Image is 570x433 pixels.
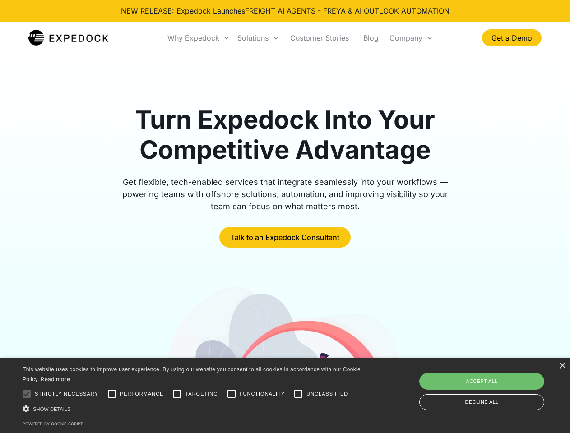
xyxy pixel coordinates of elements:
[185,390,218,398] span: Targeting
[112,105,459,165] h1: Turn Expedock Into Your Competitive Advantage
[386,23,437,53] div: Company
[420,336,570,433] iframe: Chat Widget
[219,227,351,248] a: Talk to an Expedock Consultant
[23,421,83,426] a: Powered by cookie-script
[237,33,269,42] div: Solutions
[112,176,459,212] div: Get flexible, tech-enabled services that integrate seamlessly into your workflows — powering team...
[167,33,219,42] div: Why Expedock
[283,23,356,53] a: Customer Stories
[389,33,422,42] div: Company
[120,390,164,398] span: Performance
[41,376,70,382] a: Read more
[164,23,234,53] div: Why Expedock
[356,23,386,53] a: Blog
[306,390,348,398] span: Unclassified
[28,29,108,47] a: home
[23,404,364,414] div: Show details
[234,23,283,53] div: Solutions
[28,29,108,47] img: Expedock Logo
[240,390,285,398] span: Functionality
[23,366,361,383] span: This website uses cookies to improve user experience. By using our website you consent to all coo...
[482,29,542,46] a: Get a Demo
[245,6,450,15] a: FREIGHT AI AGENTS - FREYA & AI OUTLOOK AUTOMATION
[121,5,450,16] div: NEW RELEASE: Expedock Launches
[33,406,71,412] span: Show details
[35,390,98,398] span: Strictly necessary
